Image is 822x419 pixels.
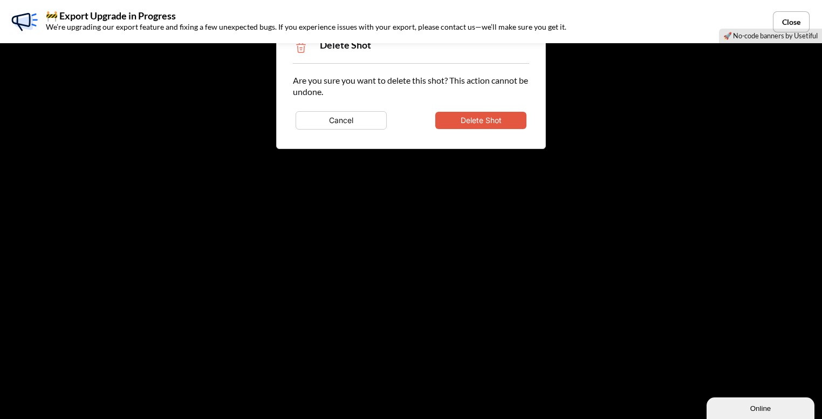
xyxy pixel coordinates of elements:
[293,75,529,132] div: Are you sure you want to delete this shot? This action cannot be undone.
[707,395,817,419] iframe: chat widget
[8,5,40,38] img: Banner
[46,21,566,33] p: We’re upgrading our export feature and fixing a few unexpected bugs. If you experience issues wit...
[46,11,566,21] p: 🚧 Export Upgrade in Progress
[320,39,371,51] span: Delete Shot
[773,11,810,32] button: Close
[293,39,309,56] img: Trash Icon
[296,111,387,130] button: Cancel
[723,31,818,40] a: 🚀 No-code banners by Usetiful
[435,112,526,129] button: Delete Shot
